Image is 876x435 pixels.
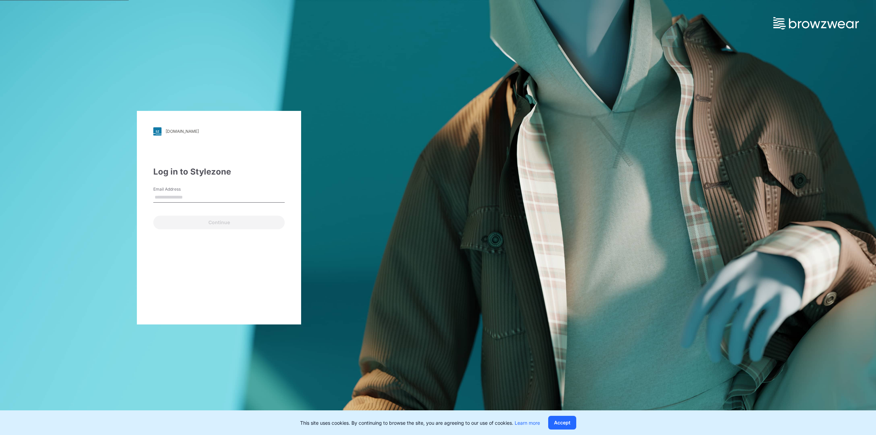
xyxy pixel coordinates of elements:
a: [DOMAIN_NAME] [153,127,285,136]
img: browzwear-logo.73288ffb.svg [773,17,859,29]
div: [DOMAIN_NAME] [166,129,199,134]
a: Learn more [515,420,540,426]
button: Accept [548,416,576,430]
img: svg+xml;base64,PHN2ZyB3aWR0aD0iMjgiIGhlaWdodD0iMjgiIHZpZXdCb3g9IjAgMCAyOCAyOCIgZmlsbD0ibm9uZSIgeG... [153,127,162,136]
div: Log in to Stylezone [153,166,285,178]
p: This site uses cookies. By continuing to browse the site, you are agreeing to our use of cookies. [300,419,540,426]
label: Email Address [153,186,201,192]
